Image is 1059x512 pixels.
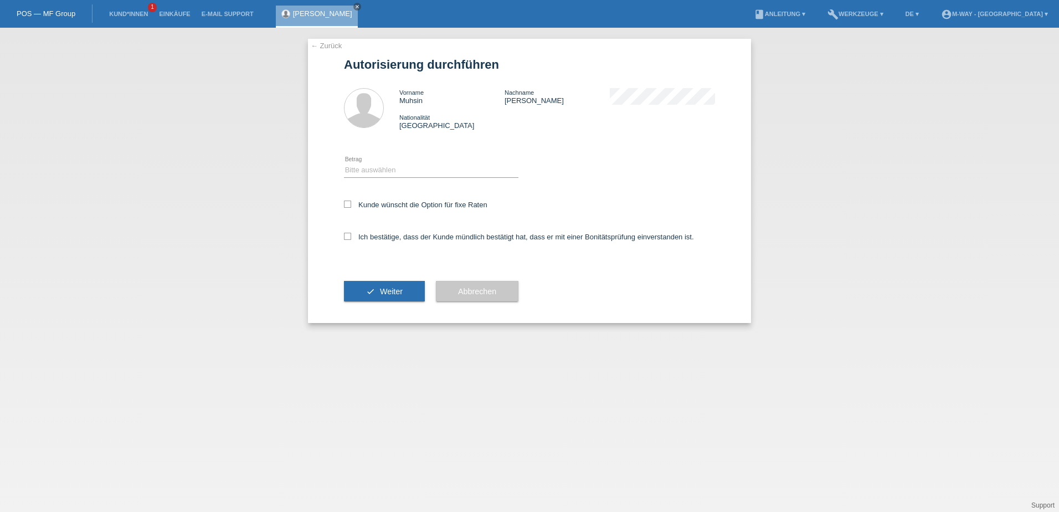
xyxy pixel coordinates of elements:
span: Nachname [505,89,534,96]
div: [GEOGRAPHIC_DATA] [399,113,505,130]
i: close [354,4,360,9]
span: Weiter [380,287,403,296]
i: check [366,287,375,296]
a: [PERSON_NAME] [293,9,352,18]
span: Abbrechen [458,287,496,296]
a: POS — MF Group [17,9,75,18]
div: [PERSON_NAME] [505,88,610,105]
button: check Weiter [344,281,425,302]
a: Support [1031,501,1055,509]
i: book [754,9,765,20]
label: Ich bestätige, dass der Kunde mündlich bestätigt hat, dass er mit einer Bonitätsprüfung einversta... [344,233,694,241]
i: account_circle [941,9,952,20]
a: ← Zurück [311,42,342,50]
a: buildWerkzeuge ▾ [822,11,889,17]
a: bookAnleitung ▾ [748,11,811,17]
a: E-Mail Support [196,11,259,17]
a: close [353,3,361,11]
h1: Autorisierung durchführen [344,58,715,71]
span: Vorname [399,89,424,96]
a: account_circlem-way - [GEOGRAPHIC_DATA] ▾ [935,11,1053,17]
div: Muhsin [399,88,505,105]
span: Nationalität [399,114,430,121]
span: 1 [148,3,157,12]
a: Einkäufe [153,11,196,17]
button: Abbrechen [436,281,518,302]
a: DE ▾ [900,11,924,17]
i: build [827,9,839,20]
a: Kund*innen [104,11,153,17]
label: Kunde wünscht die Option für fixe Raten [344,201,487,209]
